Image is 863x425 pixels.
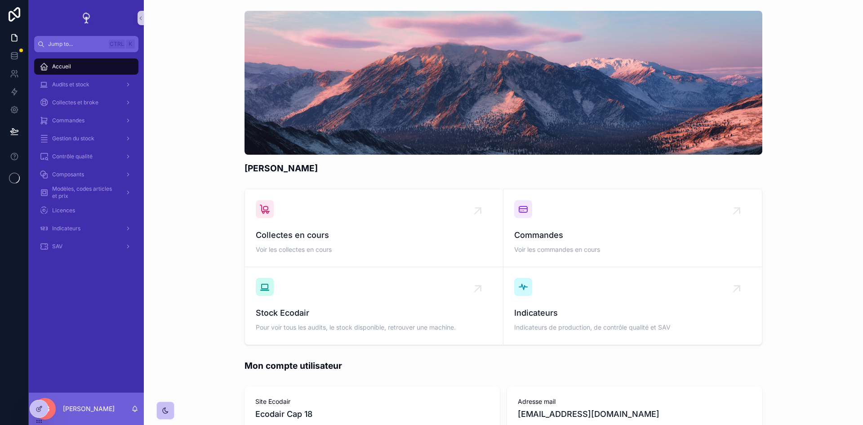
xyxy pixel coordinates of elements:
[256,323,492,332] span: Pour voir tous les audits, le stock disponible, retrouver une machine.
[52,153,93,160] span: Contrôle qualité
[256,245,492,254] span: Voir les collectes en cours
[52,117,85,124] span: Commandes
[52,135,94,142] span: Gestion du stock
[52,243,62,250] span: SAV
[52,185,118,200] span: Modèles, codes articles et prix
[52,225,80,232] span: Indicateurs
[34,36,138,52] button: Jump to...CtrlK
[514,307,751,319] span: Indicateurs
[48,40,105,48] span: Jump to...
[52,207,75,214] span: Licences
[245,267,503,344] a: Stock EcodairPour voir tous les audits, le stock disponible, retrouver une machine.
[34,76,138,93] a: Audits et stock
[256,229,492,242] span: Collectes en cours
[514,245,751,254] span: Voir les commandes en cours
[34,130,138,147] a: Gestion du stock
[52,99,98,106] span: Collectes et broke
[518,408,752,421] span: [EMAIL_ADDRESS][DOMAIN_NAME]
[245,162,318,174] h1: [PERSON_NAME]
[63,404,115,413] p: [PERSON_NAME]
[34,184,138,201] a: Modèles, codes articles et prix
[503,189,762,267] a: CommandesVoir les commandes en cours
[52,81,89,88] span: Audits et stock
[245,189,503,267] a: Collectes en coursVoir les collectes en cours
[245,359,342,372] h1: Mon compte utilisateur
[79,11,93,25] img: App logo
[34,238,138,255] a: SAV
[255,397,489,406] span: Site Ecodair
[255,408,312,421] span: Ecodair Cap 18
[34,148,138,165] a: Contrôle qualité
[514,229,751,242] span: Commandes
[256,307,492,319] span: Stock Ecodair
[34,202,138,219] a: Licences
[34,112,138,129] a: Commandes
[52,171,84,178] span: Composants
[34,94,138,111] a: Collectes et broke
[34,166,138,183] a: Composants
[34,220,138,237] a: Indicateurs
[52,63,71,70] span: Accueil
[109,40,125,49] span: Ctrl
[518,397,752,406] span: Adresse mail
[503,267,762,344] a: IndicateursIndicateurs de production, de contrôle qualité et SAV
[127,40,134,48] span: K
[514,323,751,332] span: Indicateurs de production, de contrôle qualité et SAV
[34,58,138,75] a: Accueil
[29,52,144,266] div: scrollable content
